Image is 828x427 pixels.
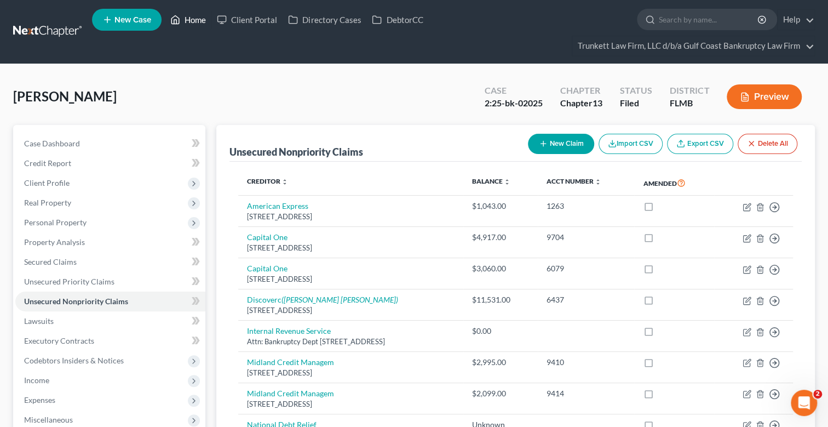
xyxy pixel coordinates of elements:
a: Midland Credit Managem [247,389,334,398]
div: Attn: Bankruptcy Dept [STREET_ADDRESS] [247,337,455,347]
a: Credit Report [15,153,205,173]
div: Unsecured Nonpriority Claims [229,145,363,158]
a: Client Portal [211,10,283,30]
span: Unsecured Priority Claims [24,277,114,286]
a: Creditor unfold_more [247,177,288,185]
a: Property Analysis [15,232,205,252]
a: Unsecured Priority Claims [15,272,205,292]
a: Case Dashboard [15,134,205,153]
a: Secured Claims [15,252,205,272]
a: Unsecured Nonpriority Claims [15,292,205,311]
div: 1263 [547,201,625,212]
a: DebtorCC [366,10,428,30]
button: Delete All [738,134,797,154]
div: 9414 [547,388,625,399]
div: 9704 [547,232,625,243]
a: Executory Contracts [15,331,205,351]
th: Amended [634,170,714,196]
i: unfold_more [595,179,601,185]
span: Miscellaneous [24,415,73,424]
div: Chapter [560,84,602,97]
a: Balance unfold_more [472,177,510,185]
a: Capital One [247,264,287,273]
a: Acct Number unfold_more [547,177,601,185]
div: $4,917.00 [472,232,529,243]
div: $1,043.00 [472,201,529,212]
div: [STREET_ADDRESS] [247,305,455,316]
div: Case [485,84,543,97]
div: District [670,84,709,97]
span: 2 [813,390,822,398]
iframe: Intercom live chat [791,390,817,416]
span: Personal Property [24,218,87,227]
i: ([PERSON_NAME] [PERSON_NAME]) [281,295,398,304]
span: Real Property [24,198,71,207]
div: Chapter [560,97,602,110]
span: 13 [593,98,602,108]
div: 2:25-bk-02025 [485,97,543,110]
span: Lawsuits [24,316,54,326]
i: unfold_more [504,179,510,185]
a: Lawsuits [15,311,205,331]
span: Case Dashboard [24,139,80,148]
span: Unsecured Nonpriority Claims [24,297,128,306]
div: 9410 [547,357,625,368]
div: [STREET_ADDRESS] [247,274,455,284]
div: Status [620,84,652,97]
div: 6079 [547,263,625,274]
a: Home [165,10,211,30]
div: $2,995.00 [472,357,529,368]
div: $11,531.00 [472,294,529,305]
a: Discoverc([PERSON_NAME] [PERSON_NAME]) [247,295,398,304]
div: $3,060.00 [472,263,529,274]
input: Search by name... [659,9,759,30]
a: Internal Revenue Service [247,326,331,335]
button: New Claim [528,134,594,154]
span: Credit Report [24,158,71,168]
span: Secured Claims [24,257,77,266]
div: $2,099.00 [472,388,529,399]
i: unfold_more [281,179,288,185]
div: [STREET_ADDRESS] [247,399,455,409]
div: Filed [620,97,652,110]
a: Midland Credit Managem [247,357,334,367]
a: Export CSV [667,134,733,154]
span: Property Analysis [24,237,85,247]
a: Trunkett Law Firm, LLC d/b/a Gulf Coast Bankruptcy Law Firm [572,36,814,56]
div: $0.00 [472,326,529,337]
span: Income [24,375,49,385]
a: Directory Cases [283,10,366,30]
span: [PERSON_NAME] [13,88,117,104]
button: Preview [727,84,802,109]
div: [STREET_ADDRESS] [247,368,455,378]
div: [STREET_ADDRESS] [247,243,455,253]
a: American Express [247,201,308,210]
a: Help [778,10,814,30]
span: New Case [114,16,151,24]
span: Codebtors Insiders & Notices [24,356,124,365]
div: FLMB [670,97,709,110]
div: 6437 [547,294,625,305]
a: Capital One [247,232,287,242]
span: Executory Contracts [24,336,94,345]
div: [STREET_ADDRESS] [247,212,455,222]
span: Expenses [24,395,55,405]
button: Import CSV [599,134,663,154]
span: Client Profile [24,178,70,187]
